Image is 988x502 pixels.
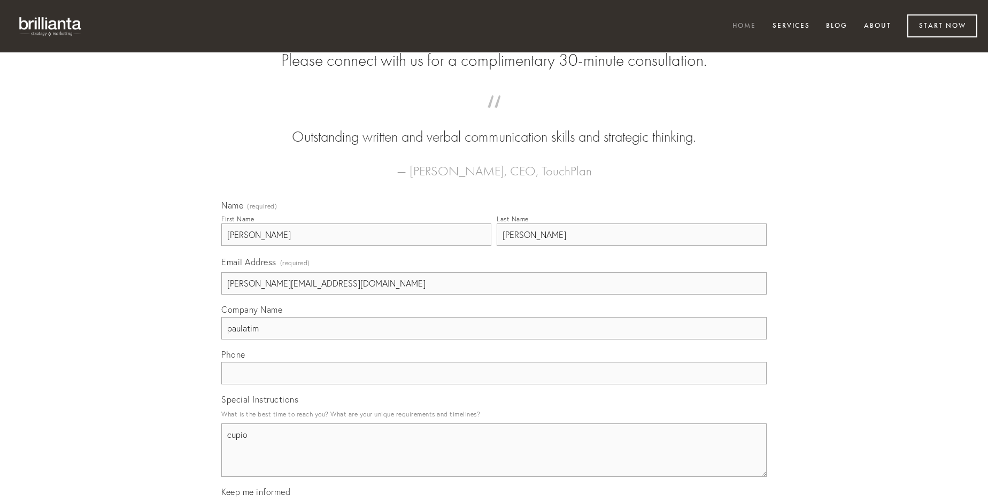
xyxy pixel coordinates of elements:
[221,407,767,421] p: What is the best time to reach you? What are your unique requirements and timelines?
[907,14,977,37] a: Start Now
[221,486,290,497] span: Keep me informed
[221,50,767,71] h2: Please connect with us for a complimentary 30-minute consultation.
[221,215,254,223] div: First Name
[725,18,763,35] a: Home
[221,394,298,405] span: Special Instructions
[247,203,277,210] span: (required)
[11,11,91,42] img: brillianta - research, strategy, marketing
[238,106,750,127] span: “
[280,256,310,270] span: (required)
[766,18,817,35] a: Services
[497,215,529,223] div: Last Name
[221,423,767,477] textarea: cupio
[221,349,245,360] span: Phone
[819,18,854,35] a: Blog
[238,148,750,182] figcaption: — [PERSON_NAME], CEO, TouchPlan
[221,304,282,315] span: Company Name
[857,18,898,35] a: About
[221,257,276,267] span: Email Address
[238,106,750,148] blockquote: Outstanding written and verbal communication skills and strategic thinking.
[221,200,243,211] span: Name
